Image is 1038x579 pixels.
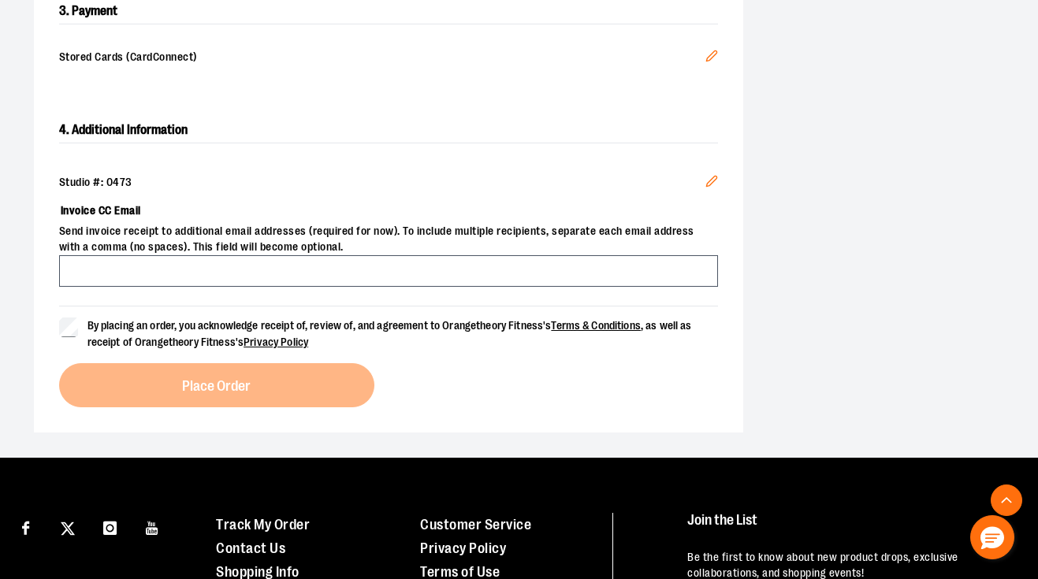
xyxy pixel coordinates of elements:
span: By placing an order, you acknowledge receipt of, review of, and agreement to Orangetheory Fitness... [87,319,692,348]
button: Back To Top [991,484,1022,516]
a: Visit our Instagram page [96,513,124,540]
a: Terms & Conditions [551,319,641,332]
a: Visit our Facebook page [12,513,39,540]
a: Visit our X page [54,513,82,540]
a: Contact Us [216,540,285,556]
div: Studio #: 0473 [59,175,718,191]
h2: 4. Additional Information [59,117,718,143]
input: By placing an order, you acknowledge receipt of, review of, and agreement to Orangetheory Fitness... [59,317,78,336]
img: Twitter [61,521,75,536]
a: Privacy Policy [244,336,308,348]
h4: Join the List [687,513,1010,542]
span: Stored Cards (CardConnect) [59,50,705,67]
a: Track My Order [216,517,310,533]
a: Privacy Policy [420,540,506,556]
a: Visit our Youtube page [139,513,166,540]
a: Customer Service [420,517,531,533]
button: Edit [693,162,731,205]
button: Hello, have a question? Let’s chat. [970,515,1014,559]
span: Send invoice receipt to additional email addresses (required for now). To include multiple recipi... [59,224,718,255]
label: Invoice CC Email [59,197,718,224]
button: Edit [693,37,731,80]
